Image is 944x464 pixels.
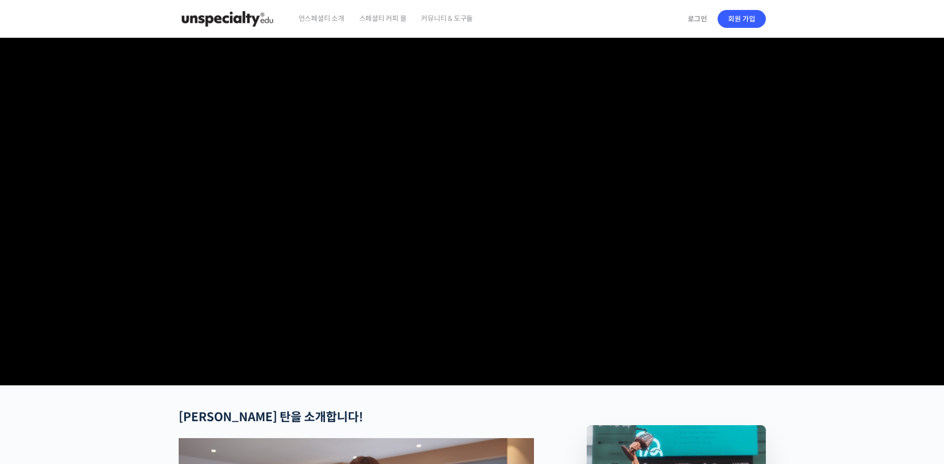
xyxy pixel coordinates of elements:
[682,7,713,30] a: 로그인
[718,10,766,28] a: 회원 가입
[179,410,363,425] strong: [PERSON_NAME] 탄을 소개합니다!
